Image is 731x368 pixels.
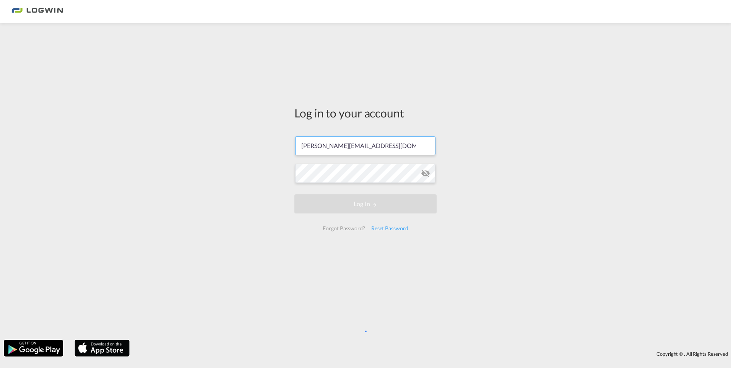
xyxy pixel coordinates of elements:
[294,105,437,121] div: Log in to your account
[11,3,63,20] img: 2761ae10d95411efa20a1f5e0282d2d7.png
[421,169,430,178] md-icon: icon-eye-off
[133,347,731,360] div: Copyright © . All Rights Reserved
[368,221,411,235] div: Reset Password
[320,221,368,235] div: Forgot Password?
[74,339,130,357] img: apple.png
[295,136,435,155] input: Enter email/phone number
[294,194,437,213] button: LOGIN
[3,339,64,357] img: google.png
